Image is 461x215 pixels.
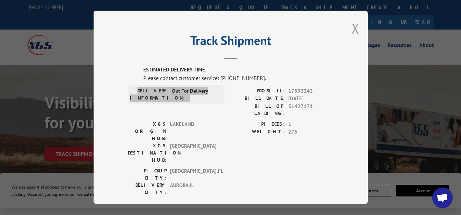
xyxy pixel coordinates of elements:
[172,87,218,102] span: Out For Delivery
[288,128,333,136] span: 275
[143,66,333,74] label: ESTIMATED DELIVERY TIME:
[288,95,333,103] span: [DATE]
[128,182,167,196] label: DELIVERY CITY:
[170,167,216,182] span: [GEOGRAPHIC_DATA] , FL
[231,87,285,95] label: PROBILL:
[288,87,333,95] span: 17592243
[231,128,285,136] label: WEIGHT:
[128,167,167,182] label: PICKUP CITY:
[130,87,169,102] label: DELIVERY INFORMATION:
[288,121,333,128] span: 1
[170,182,216,196] span: AURORA , IL
[231,95,285,103] label: BILL DATE:
[288,103,333,117] span: 31427171
[231,121,285,128] label: PIECES:
[128,36,333,49] h2: Track Shipment
[352,19,359,37] button: Close modal
[143,74,333,82] div: Please contact customer service: [PHONE_NUMBER].
[128,142,167,164] label: XGS DESTINATION HUB:
[170,121,216,142] span: LAKELAND
[231,103,285,117] label: BILL OF LADING:
[128,121,167,142] label: XGS ORIGIN HUB:
[170,142,216,164] span: [GEOGRAPHIC_DATA]
[432,188,453,208] div: Open chat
